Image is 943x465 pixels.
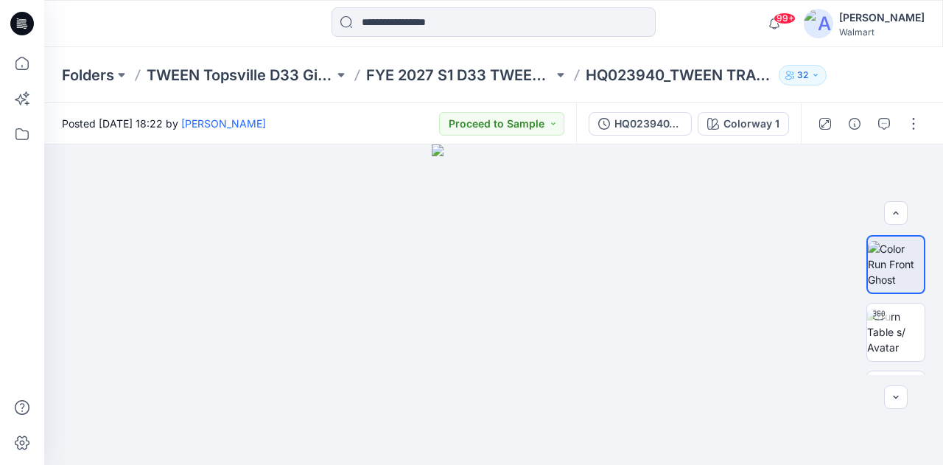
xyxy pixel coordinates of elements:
[779,65,827,85] button: 32
[586,65,773,85] p: HQ023940_TWEEN TRACK PANT
[589,112,692,136] button: HQ023940_TWEEN TRACK PANT_GRADED NEST_FULL SIZE
[774,13,796,24] span: 99+
[614,116,682,132] div: HQ023940_TWEEN TRACK PANT_GRADED NEST_FULL SIZE
[62,116,266,131] span: Posted [DATE] 18:22 by
[839,9,925,27] div: [PERSON_NAME]
[867,309,925,355] img: Turn Table s/ Avatar
[839,27,925,38] div: Walmart
[181,117,266,130] a: [PERSON_NAME]
[147,65,334,85] a: TWEEN Topsville D33 Girls
[843,112,866,136] button: Details
[797,67,808,83] p: 32
[804,9,833,38] img: avatar
[62,65,114,85] a: Folders
[432,144,555,465] img: eyJhbGciOiJIUzI1NiIsImtpZCI6IjAiLCJzbHQiOiJzZXMiLCJ0eXAiOiJKV1QifQ.eyJkYXRhIjp7InR5cGUiOiJzdG9yYW...
[723,116,779,132] div: Colorway 1
[698,112,789,136] button: Colorway 1
[366,65,553,85] a: FYE 2027 S1 D33 TWEEN GIRL TOPSVILLE
[868,241,924,287] img: Color Run Front Ghost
